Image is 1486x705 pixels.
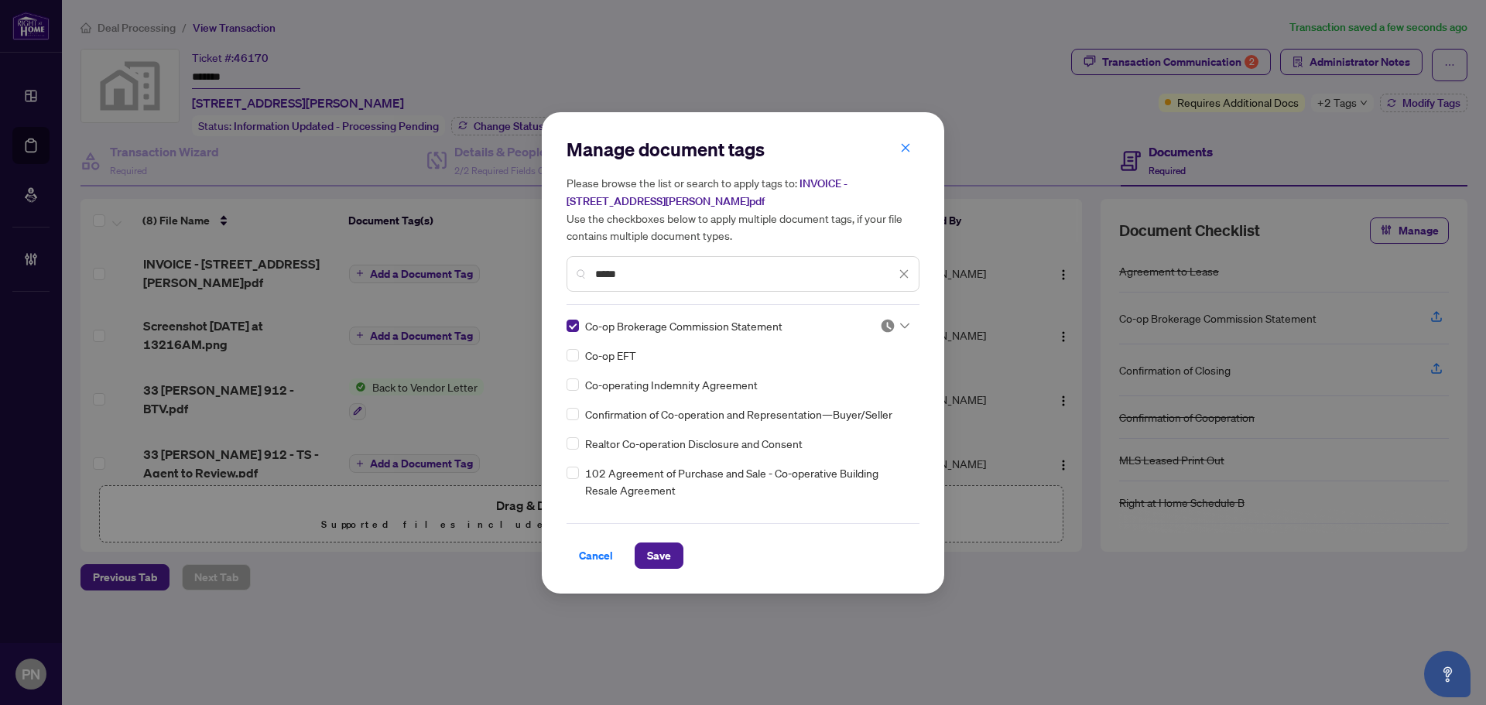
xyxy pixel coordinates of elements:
[567,176,847,208] span: INVOICE - [STREET_ADDRESS][PERSON_NAME]pdf
[880,318,895,334] img: status
[585,464,910,498] span: 102 Agreement of Purchase and Sale - Co-operative Building Resale Agreement
[585,435,803,452] span: Realtor Co-operation Disclosure and Consent
[567,542,625,569] button: Cancel
[899,269,909,279] span: close
[635,542,683,569] button: Save
[647,543,671,568] span: Save
[567,137,919,162] h2: Manage document tags
[585,406,892,423] span: Confirmation of Co-operation and Representation—Buyer/Seller
[567,174,919,244] h5: Please browse the list or search to apply tags to: Use the checkboxes below to apply multiple doc...
[585,347,636,364] span: Co-op EFT
[585,376,758,393] span: Co-operating Indemnity Agreement
[579,543,613,568] span: Cancel
[1424,651,1471,697] button: Open asap
[585,317,782,334] span: Co-op Brokerage Commission Statement
[880,318,909,334] span: Pending Review
[900,142,911,153] span: close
